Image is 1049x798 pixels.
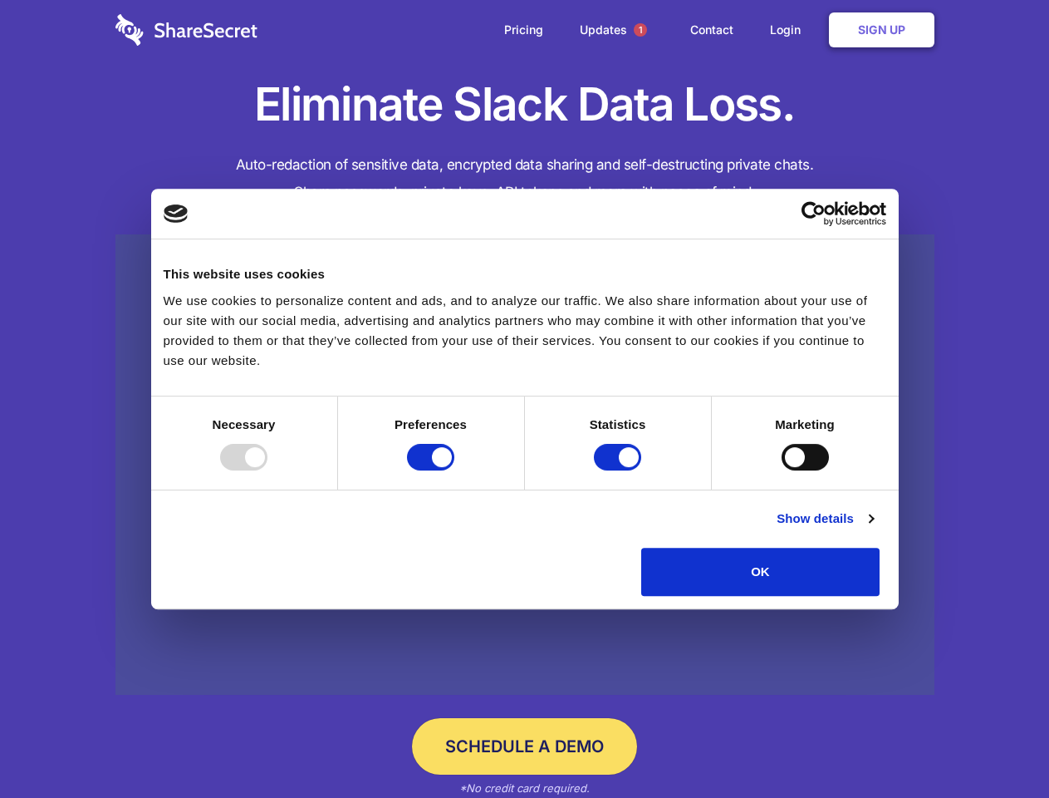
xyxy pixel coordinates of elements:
a: Show details [777,509,873,529]
button: OK [641,548,880,596]
h4: Auto-redaction of sensitive data, encrypted data sharing and self-destructing private chats. Shar... [115,151,934,206]
a: Usercentrics Cookiebot - opens in a new window [741,201,886,226]
strong: Statistics [590,417,646,431]
a: Pricing [488,4,560,56]
img: logo-wordmark-white-trans-d4663122ce5f474addd5e946df7df03e33cb6a1c49d2221995e7729f52c070b2.svg [115,14,257,46]
strong: Marketing [775,417,835,431]
a: Wistia video thumbnail [115,234,934,696]
strong: Necessary [213,417,276,431]
h1: Eliminate Slack Data Loss. [115,75,934,135]
a: Sign Up [829,12,934,47]
div: This website uses cookies [164,264,886,284]
img: logo [164,204,189,223]
strong: Preferences [395,417,467,431]
span: 1 [634,23,647,37]
a: Schedule a Demo [412,718,637,775]
em: *No credit card required. [459,781,590,795]
a: Contact [674,4,750,56]
a: Login [753,4,826,56]
div: We use cookies to personalize content and ads, and to analyze our traffic. We also share informat... [164,291,886,371]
